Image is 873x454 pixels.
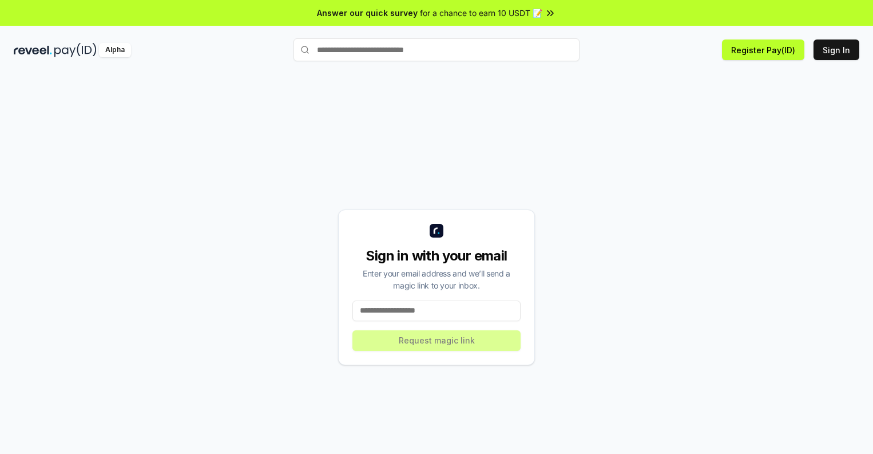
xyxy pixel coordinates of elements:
button: Register Pay(ID) [722,40,804,60]
span: for a chance to earn 10 USDT 📝 [420,7,542,19]
img: logo_small [430,224,443,238]
img: reveel_dark [14,43,52,57]
img: pay_id [54,43,97,57]
div: Enter your email address and we’ll send a magic link to your inbox. [352,267,521,291]
div: Alpha [99,43,131,57]
span: Answer our quick survey [317,7,418,19]
div: Sign in with your email [352,247,521,265]
button: Sign In [814,40,859,60]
